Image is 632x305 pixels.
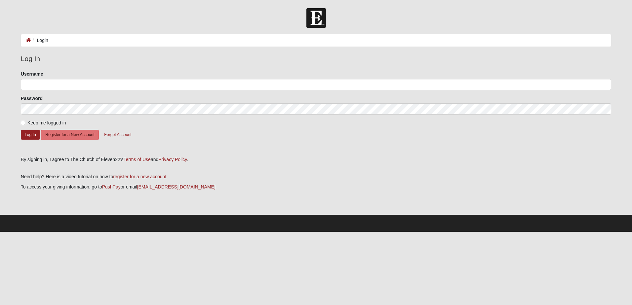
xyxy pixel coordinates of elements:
[113,174,166,179] a: register for a new account
[21,130,40,140] button: Log In
[21,71,43,77] label: Username
[102,184,121,189] a: PushPay
[21,156,611,163] div: By signing in, I agree to The Church of Eleven22's and .
[31,37,48,44] li: Login
[100,130,136,140] button: Forgot Account
[21,121,25,125] input: Keep me logged in
[21,173,611,180] p: Need help? Here is a video tutorial on how to .
[137,184,216,189] a: [EMAIL_ADDRESS][DOMAIN_NAME]
[41,130,99,140] button: Register for a New Account
[123,157,150,162] a: Terms of Use
[21,95,43,102] label: Password
[306,8,326,28] img: Church of Eleven22 Logo
[27,120,66,125] span: Keep me logged in
[21,53,611,64] legend: Log In
[21,184,611,190] p: To access your giving information, go to or email
[158,157,187,162] a: Privacy Policy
